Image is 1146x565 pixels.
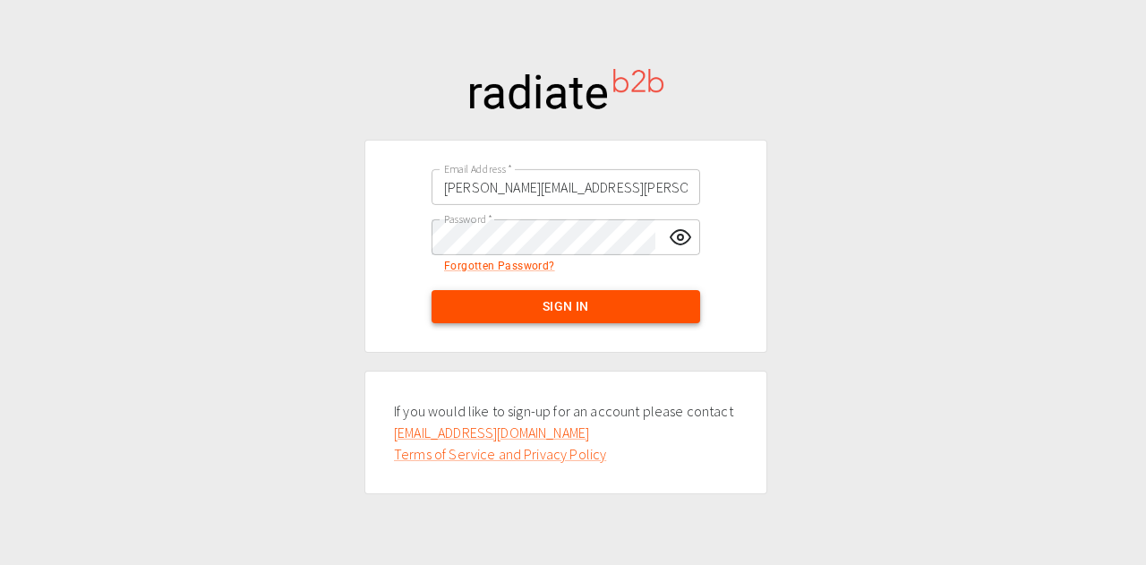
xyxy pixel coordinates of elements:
[663,219,698,255] button: toggle password visibility
[454,56,678,122] img: radiateb2b_logo_black.png
[394,445,606,463] a: Terms of Service and Privacy Policy
[432,290,700,323] button: Sign In
[444,161,513,176] label: Email Address
[444,260,555,272] a: Forgotten Password?
[394,400,738,465] p: If you would like to sign-up for an account please contact
[444,211,492,227] label: Password
[394,424,589,441] a: [EMAIL_ADDRESS][DOMAIN_NAME]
